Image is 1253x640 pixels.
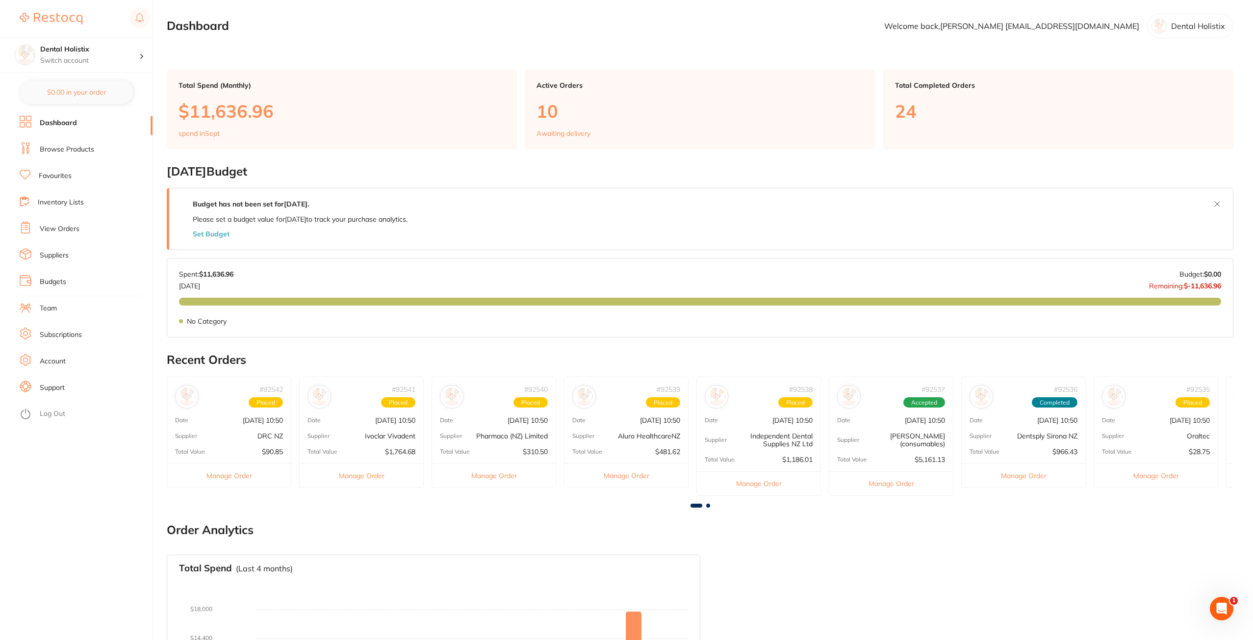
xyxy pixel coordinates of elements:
[646,397,680,408] span: Placed
[905,416,945,424] p: [DATE] 10:50
[895,101,1222,121] p: 24
[440,448,470,455] p: Total Value
[572,417,586,424] p: Date
[175,417,188,424] p: Date
[40,56,139,66] p: Switch account
[307,433,330,439] p: Supplier
[392,385,415,393] p: # 92541
[187,317,227,325] p: No Category
[40,251,69,260] a: Suppliers
[40,330,82,340] a: Subscriptions
[199,270,233,279] strong: $11,636.96
[40,357,66,366] a: Account
[1104,387,1123,406] img: Oraltec
[1230,597,1238,605] span: 1
[167,523,1233,537] h2: Order Analytics
[705,456,735,463] p: Total Value
[1149,278,1221,290] p: Remaining:
[442,387,461,406] img: Pharmaco (NZ) Limited
[921,385,945,393] p: # 92537
[40,224,79,234] a: View Orders
[15,45,35,65] img: Dental Holistix
[40,277,66,287] a: Budgets
[179,278,233,290] p: [DATE]
[1170,416,1210,424] p: [DATE] 10:50
[525,70,875,149] a: Active Orders10Awaiting delivery
[970,417,983,424] p: Date
[179,270,233,278] p: Spent:
[167,353,1233,367] h2: Recent Orders
[38,198,84,207] a: Inventory Lists
[381,397,415,408] span: Placed
[1102,417,1115,424] p: Date
[572,448,602,455] p: Total Value
[193,230,230,238] button: Set Budget
[432,463,556,487] button: Manage Order
[167,463,291,487] button: Manage Order
[300,463,423,487] button: Manage Order
[375,416,415,424] p: [DATE] 10:50
[40,383,65,393] a: Support
[1094,463,1218,487] button: Manage Order
[837,417,850,424] p: Date
[476,432,548,440] p: Pharmaco (NZ) Limited
[575,387,593,406] img: Aluro HealthcareNZ
[789,385,813,393] p: # 92538
[1179,270,1221,278] p: Budget:
[167,70,517,149] a: Total Spend (Monthly)$11,636.96spend inSept
[179,129,220,137] p: spend in Sept
[782,456,813,463] p: $1,186.01
[193,200,309,208] strong: Budget has not been set for [DATE] .
[537,129,590,137] p: Awaiting delivery
[727,432,813,448] p: Independent Dental Supplies NZ Ltd
[618,432,680,440] p: Aluro HealthcareNZ
[40,118,77,128] a: Dashboard
[655,448,680,456] p: $481.62
[236,563,293,572] p: (Last 4 months)
[513,397,548,408] span: Placed
[1052,448,1077,456] p: $966.43
[40,145,94,154] a: Browse Products
[895,81,1222,89] p: Total Completed Orders
[970,448,999,455] p: Total Value
[537,101,863,121] p: 10
[903,397,945,408] span: Accepted
[508,416,548,424] p: [DATE] 10:50
[859,432,945,448] p: [PERSON_NAME] (consumables)
[1210,597,1233,620] iframe: Intercom live chat
[193,215,408,223] p: Please set a budget value for [DATE] to track your purchase analytics.
[179,81,505,89] p: Total Spend (Monthly)
[1184,282,1221,290] strong: $-11,636.96
[572,433,594,439] p: Supplier
[20,407,150,422] button: Log Out
[175,433,197,439] p: Supplier
[884,22,1139,30] p: Welcome back, [PERSON_NAME] [EMAIL_ADDRESS][DOMAIN_NAME]
[537,81,863,89] p: Active Orders
[179,101,505,121] p: $11,636.96
[883,70,1233,149] a: Total Completed Orders24
[1102,448,1132,455] p: Total Value
[1054,385,1077,393] p: # 92536
[972,387,991,406] img: Dentsply Sirona NZ
[1176,397,1210,408] span: Placed
[310,387,329,406] img: Ivoclar Vivadent
[262,448,283,456] p: $90.85
[962,463,1085,487] button: Manage Order
[167,165,1233,179] h2: [DATE] Budget
[640,416,680,424] p: [DATE] 10:50
[772,416,813,424] p: [DATE] 10:50
[178,387,196,406] img: DRC NZ
[1032,397,1077,408] span: Completed
[20,7,82,30] a: Restocq Logo
[1102,433,1124,439] p: Supplier
[440,417,453,424] p: Date
[970,433,992,439] p: Supplier
[175,448,205,455] p: Total Value
[40,45,139,54] h4: Dental Holistix
[837,456,867,463] p: Total Value
[697,471,820,495] button: Manage Order
[524,385,548,393] p: # 92540
[840,387,858,406] img: Henry Schein Halas (consumables)
[20,13,82,25] img: Restocq Logo
[523,448,548,456] p: $310.50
